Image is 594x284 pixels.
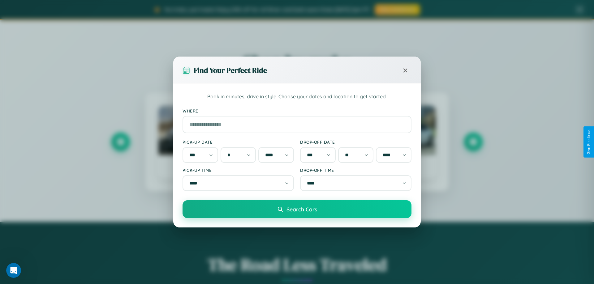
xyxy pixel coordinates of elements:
label: Drop-off Time [300,167,411,173]
label: Drop-off Date [300,139,411,145]
p: Book in minutes, drive in style. Choose your dates and location to get started. [183,93,411,101]
button: Search Cars [183,200,411,218]
label: Where [183,108,411,113]
label: Pick-up Time [183,167,294,173]
span: Search Cars [286,206,317,213]
label: Pick-up Date [183,139,294,145]
h3: Find Your Perfect Ride [194,65,267,75]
